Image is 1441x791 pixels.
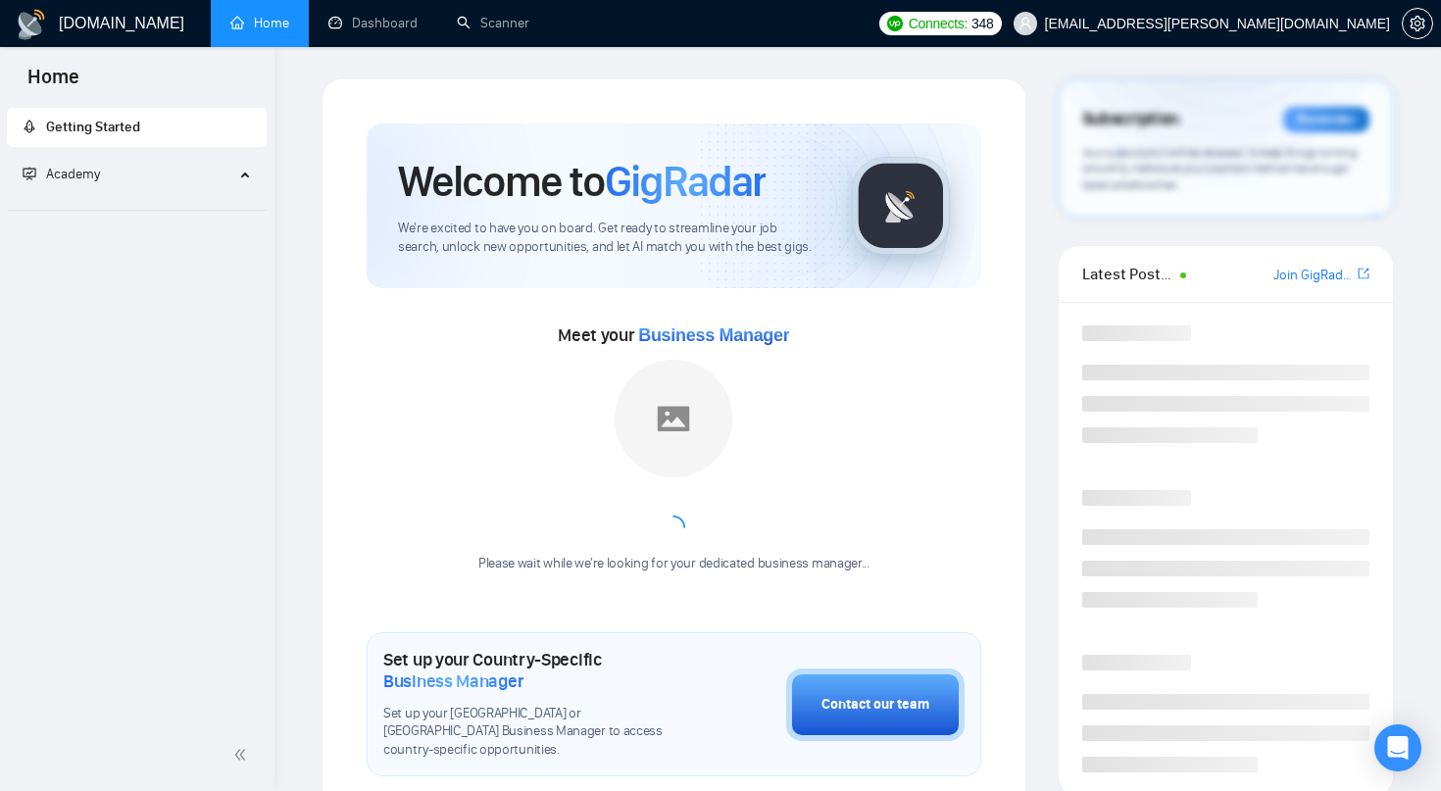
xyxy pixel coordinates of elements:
[46,119,140,135] span: Getting Started
[383,649,688,692] h1: Set up your Country-Specific
[1273,265,1354,286] a: Join GigRadar Slack Community
[23,167,36,180] span: fund-projection-screen
[12,63,95,104] span: Home
[971,13,993,34] span: 348
[1374,724,1421,771] div: Open Intercom Messenger
[615,360,732,477] img: placeholder.png
[1082,262,1175,286] span: Latest Posts from the GigRadar Community
[662,516,685,539] span: loading
[457,15,529,31] a: searchScanner
[16,9,47,40] img: logo
[230,15,289,31] a: homeHome
[467,555,881,573] div: Please wait while we're looking for your dedicated business manager...
[383,670,523,692] span: Business Manager
[558,324,789,346] span: Meet your
[1082,145,1358,192] span: Your subscription will be renewed. To keep things running smoothly, make sure your payment method...
[328,15,418,31] a: dashboardDashboard
[1402,16,1433,31] a: setting
[909,13,968,34] span: Connects:
[1082,103,1179,136] span: Subscription
[1283,107,1369,132] div: Reminder
[383,705,688,761] span: Set up your [GEOGRAPHIC_DATA] or [GEOGRAPHIC_DATA] Business Manager to access country-specific op...
[23,120,36,133] span: rocket
[398,155,766,208] h1: Welcome to
[1019,17,1032,30] span: user
[852,157,950,255] img: gigradar-logo.png
[233,745,253,765] span: double-left
[398,220,820,257] span: We're excited to have you on board. Get ready to streamline your job search, unlock new opportuni...
[1358,266,1369,281] span: export
[1358,265,1369,283] a: export
[7,202,267,215] li: Academy Homepage
[821,694,929,716] div: Contact our team
[46,166,100,182] span: Academy
[1403,16,1432,31] span: setting
[786,668,965,741] button: Contact our team
[638,325,789,345] span: Business Manager
[605,155,766,208] span: GigRadar
[887,16,903,31] img: upwork-logo.png
[23,166,100,182] span: Academy
[7,108,267,147] li: Getting Started
[1402,8,1433,39] button: setting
